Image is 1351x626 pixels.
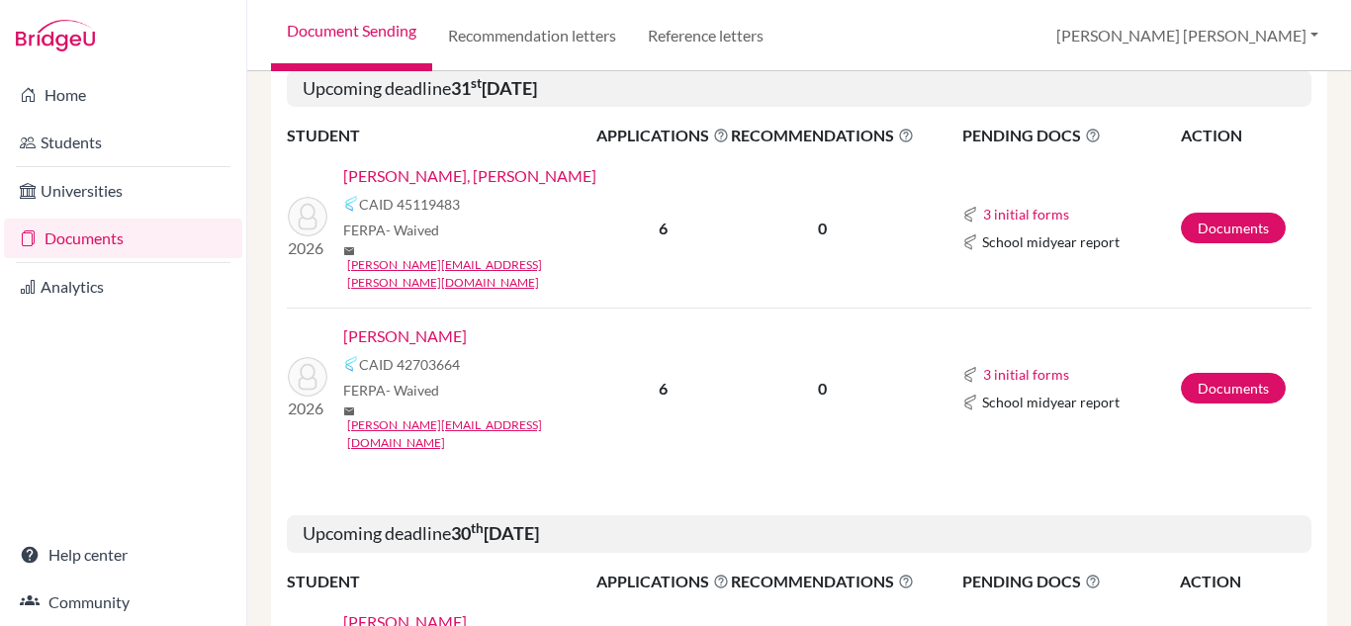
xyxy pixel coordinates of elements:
[1181,213,1286,243] a: Documents
[731,570,914,593] span: RECOMMENDATIONS
[288,357,327,397] img: Sancho Mena, Juliana
[287,569,595,594] th: STUDENT
[659,219,668,237] b: 6
[982,231,1120,252] span: School midyear report
[4,171,242,211] a: Universities
[1180,123,1311,148] th: ACTION
[288,397,327,420] p: 2026
[1181,373,1286,403] a: Documents
[962,234,978,250] img: Common App logo
[386,382,439,399] span: - Waived
[343,245,355,257] span: mail
[731,124,914,147] span: RECOMMENDATIONS
[4,267,242,307] a: Analytics
[1047,17,1327,54] button: [PERSON_NAME] [PERSON_NAME]
[471,520,484,536] sup: th
[4,123,242,162] a: Students
[962,207,978,223] img: Common App logo
[4,75,242,115] a: Home
[288,236,327,260] p: 2026
[4,582,242,622] a: Community
[1179,569,1311,594] th: ACTION
[596,570,729,593] span: APPLICATIONS
[982,363,1070,386] button: 3 initial forms
[343,164,596,188] a: [PERSON_NAME], [PERSON_NAME]
[347,256,609,292] a: [PERSON_NAME][EMAIL_ADDRESS][PERSON_NAME][DOMAIN_NAME]
[359,354,460,375] span: CAID 42703664
[288,197,327,236] img: Claire Weiner, Sophia
[343,196,359,212] img: Common App logo
[451,522,539,544] b: 30 [DATE]
[359,194,460,215] span: CAID 45119483
[471,75,482,91] sup: st
[343,405,355,417] span: mail
[731,377,914,401] p: 0
[4,219,242,258] a: Documents
[287,70,1311,108] h5: Upcoming deadline
[16,20,95,51] img: Bridge-U
[343,356,359,372] img: Common App logo
[596,124,729,147] span: APPLICATIONS
[287,123,595,148] th: STUDENT
[982,392,1120,412] span: School midyear report
[731,217,914,240] p: 0
[962,367,978,383] img: Common App logo
[343,324,467,348] a: [PERSON_NAME]
[386,222,439,238] span: - Waived
[982,203,1070,225] button: 3 initial forms
[4,535,242,575] a: Help center
[962,570,1179,593] span: PENDING DOCS
[343,220,439,240] span: FERPA
[962,395,978,410] img: Common App logo
[343,380,439,401] span: FERPA
[451,77,537,99] b: 31 [DATE]
[287,515,1311,553] h5: Upcoming deadline
[962,124,1179,147] span: PENDING DOCS
[659,379,668,398] b: 6
[347,416,609,452] a: [PERSON_NAME][EMAIL_ADDRESS][DOMAIN_NAME]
